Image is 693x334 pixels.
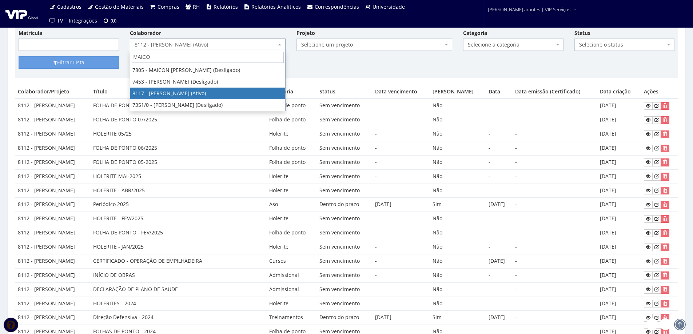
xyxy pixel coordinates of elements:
[641,85,678,98] th: Ações
[95,3,144,10] span: Gestão de Materiais
[430,268,486,282] td: Não
[430,85,486,98] th: [PERSON_NAME]
[430,311,486,325] td: Sim
[372,282,430,297] td: -
[372,226,430,240] td: -
[512,198,597,212] td: -
[15,254,90,268] td: 8112 - [PERSON_NAME]
[90,254,266,268] td: CERTIFICADO - OPERAÇÃO DE EMPILHADEIRA
[512,169,597,184] td: -
[512,297,597,311] td: -
[90,127,266,141] td: HOLERITE 05/25
[266,198,317,212] td: Aso
[266,127,317,141] td: Holerite
[597,268,641,282] td: [DATE]
[266,282,317,297] td: Admissional
[316,297,372,311] td: Sem vencimento
[15,127,90,141] td: 8112 - [PERSON_NAME]
[597,297,641,311] td: [DATE]
[486,297,512,311] td: -
[579,41,666,48] span: Selecione o status
[158,3,179,10] span: Compras
[130,76,285,88] li: 7453 - [PERSON_NAME] (Desligado)
[597,127,641,141] td: [DATE]
[486,98,512,113] td: -
[486,311,512,325] td: [DATE]
[316,85,372,98] th: Status
[430,198,486,212] td: Sim
[468,41,554,48] span: Selecione a categoria
[430,127,486,141] td: Não
[15,226,90,240] td: 8112 - [PERSON_NAME]
[57,17,63,24] span: TV
[266,98,317,113] td: Folha de ponto
[430,240,486,254] td: Não
[372,184,430,198] td: -
[430,297,486,311] td: Não
[486,155,512,169] td: -
[597,113,641,127] td: [DATE]
[372,297,430,311] td: -
[266,184,317,198] td: Holerite
[266,254,317,268] td: Cursos
[266,226,317,240] td: Folha de ponto
[90,198,266,212] td: Periódico 2025
[373,3,405,10] span: Universidade
[316,98,372,113] td: Sem vencimento
[214,3,238,10] span: Relatórios
[90,155,266,169] td: FOLHA DE PONTO 05-2025
[15,155,90,169] td: 8112 - [PERSON_NAME]
[90,113,266,127] td: FOLHA DE PONTO 07/2025
[512,127,597,141] td: -
[316,113,372,127] td: Sem vencimento
[130,88,285,99] li: 8117 - [PERSON_NAME] (Ativo)
[512,240,597,254] td: -
[486,127,512,141] td: -
[15,311,90,325] td: 8112 - [PERSON_NAME]
[597,155,641,169] td: [DATE]
[486,141,512,155] td: -
[574,29,590,37] label: Status
[512,85,597,98] th: Data emissão (Certificado)
[90,184,266,198] td: HOLERITE - ABR/2025
[135,41,276,48] span: 8112 - GEOVANE RAMOS LEAL (Ativo)
[266,85,317,98] th: Categoria
[372,198,430,212] td: [DATE]
[486,169,512,184] td: -
[316,254,372,268] td: Sem vencimento
[111,17,116,24] span: (0)
[486,240,512,254] td: -
[372,113,430,127] td: -
[597,311,641,325] td: [DATE]
[90,85,266,98] th: Título
[316,127,372,141] td: Sem vencimento
[486,85,512,98] th: Data
[266,212,317,226] td: Holerite
[486,212,512,226] td: -
[15,141,90,155] td: 8112 - [PERSON_NAME]
[430,282,486,297] td: Não
[316,240,372,254] td: Sem vencimento
[251,3,301,10] span: Relatórios Analíticos
[90,240,266,254] td: HOLERITE - JAN/2025
[19,56,119,69] button: Filtrar Lista
[90,141,266,155] td: FOLHA DE PONTO 06/2025
[372,98,430,113] td: -
[486,184,512,198] td: -
[512,141,597,155] td: -
[15,98,90,113] td: 8112 - [PERSON_NAME]
[266,268,317,282] td: Admissional
[15,240,90,254] td: 8112 - [PERSON_NAME]
[430,113,486,127] td: Não
[266,240,317,254] td: Holerite
[316,268,372,282] td: Sem vencimento
[597,254,641,268] td: [DATE]
[193,3,200,10] span: RH
[15,212,90,226] td: 8112 - [PERSON_NAME]
[266,155,317,169] td: Folha de ponto
[372,268,430,282] td: -
[512,184,597,198] td: -
[15,184,90,198] td: 8112 - [PERSON_NAME]
[512,155,597,169] td: -
[316,155,372,169] td: Sem vencimento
